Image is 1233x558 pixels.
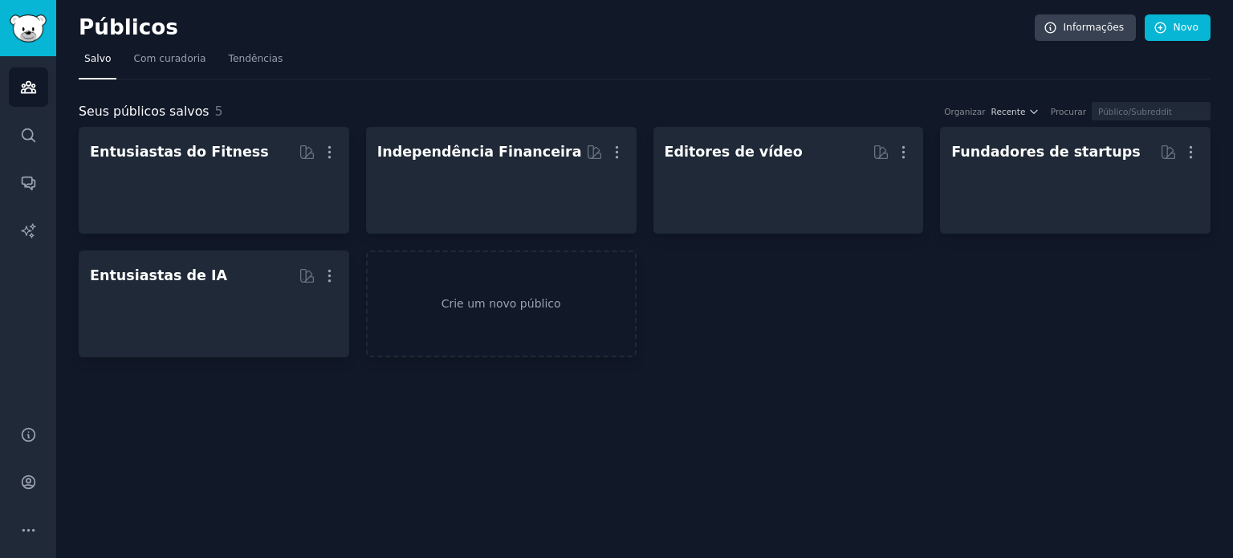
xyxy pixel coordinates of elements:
font: Independência Financeira [377,144,582,160]
a: Com curadoria [128,47,211,79]
a: Independência Financeira [366,127,637,234]
font: Fundadores de startups [951,144,1140,160]
font: Editores de vídeo [665,144,803,160]
a: Informações [1035,14,1137,42]
font: Informações [1064,22,1125,33]
a: Salvo [79,47,116,79]
input: Público/Subreddit [1092,102,1211,120]
font: Entusiastas de IA [90,267,227,283]
font: Crie um novo público [442,297,561,310]
a: Tendências [223,47,289,79]
font: Seus públicos salvos [79,104,210,119]
a: Entusiastas do Fitness [79,127,349,234]
img: Logotipo do GummySearch [10,14,47,43]
font: 5 [215,104,223,119]
font: Públicos [79,15,178,39]
font: Com curadoria [133,53,205,64]
font: Salvo [84,53,111,64]
a: Novo [1145,14,1211,42]
a: Fundadores de startups [940,127,1211,234]
font: Procurar [1051,107,1086,116]
font: Entusiastas do Fitness [90,144,269,160]
a: Crie um novo público [366,250,637,357]
a: Editores de vídeo [653,127,924,234]
font: Recente [991,107,1026,116]
button: Recente [991,106,1040,117]
font: Tendências [229,53,283,64]
a: Entusiastas de IA [79,250,349,357]
font: Novo [1174,22,1198,33]
font: Organizar [944,107,985,116]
